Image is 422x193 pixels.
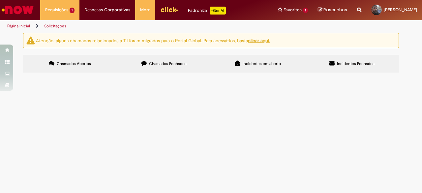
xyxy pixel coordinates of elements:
[45,7,68,13] span: Requisições
[243,61,281,66] span: Incidentes em aberto
[248,37,270,43] a: clicar aqui.
[70,8,75,13] span: 1
[84,7,130,13] span: Despesas Corporativas
[210,7,226,15] p: +GenAi
[1,3,35,16] img: ServiceNow
[149,61,187,66] span: Chamados Fechados
[57,61,91,66] span: Chamados Abertos
[160,5,178,15] img: click_logo_yellow_360x200.png
[188,7,226,15] div: Padroniza
[303,8,308,13] span: 1
[36,37,270,43] ng-bind-html: Atenção: alguns chamados relacionados a T.I foram migrados para o Portal Global. Para acessá-los,...
[318,7,347,13] a: Rascunhos
[5,20,276,32] ul: Trilhas de página
[337,61,375,66] span: Incidentes Fechados
[384,7,417,13] span: [PERSON_NAME]
[284,7,302,13] span: Favoritos
[7,23,30,29] a: Página inicial
[140,7,150,13] span: More
[44,23,66,29] a: Solicitações
[323,7,347,13] span: Rascunhos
